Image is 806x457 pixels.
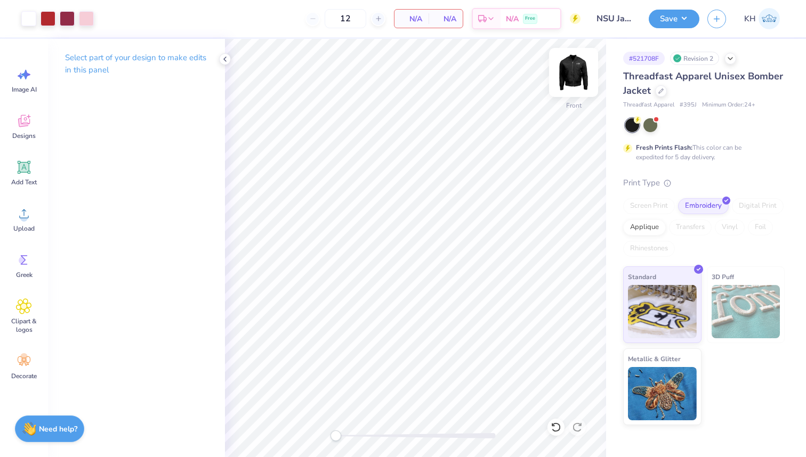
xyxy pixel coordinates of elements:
span: Free [525,15,535,22]
div: Transfers [669,219,712,235]
span: Standard [628,271,656,282]
img: Kaiya Hertzog [759,8,780,29]
span: Image AI [12,85,37,94]
span: Threadfast Apparel Unisex Bomber Jacket [623,70,783,97]
div: Digital Print [732,198,784,214]
span: Designs [12,132,36,140]
div: Applique [623,219,666,235]
div: Revision 2 [670,52,719,65]
div: Vinyl [715,219,745,235]
span: Greek [16,271,33,279]
div: Rhinestones [623,241,675,257]
img: 3D Puff [712,285,780,338]
div: Screen Print [623,198,675,214]
div: Embroidery [678,198,729,214]
span: N/A [506,13,519,25]
span: Upload [13,224,35,233]
span: Threadfast Apparel [623,101,674,110]
input: – – [325,9,366,28]
div: This color can be expedited for 5 day delivery. [636,143,767,162]
div: Print Type [623,177,785,189]
button: Save [649,10,699,28]
div: Foil [748,219,773,235]
div: Accessibility label [331,430,341,441]
span: Metallic & Glitter [628,353,681,364]
span: N/A [435,13,456,25]
span: # 395J [680,101,697,110]
img: Metallic & Glitter [628,367,697,420]
span: KH [744,13,756,25]
strong: Need help? [39,424,77,434]
input: Untitled Design [589,8,641,29]
span: Minimum Order: 24 + [702,101,755,110]
span: Clipart & logos [6,317,42,334]
a: KH [739,8,785,29]
span: 3D Puff [712,271,734,282]
span: Add Text [11,178,37,186]
span: N/A [401,13,422,25]
p: Select part of your design to make edits in this panel [65,52,208,76]
div: # 521708F [623,52,665,65]
img: Standard [628,285,697,338]
img: Front [552,51,595,94]
div: Front [566,101,582,110]
strong: Fresh Prints Flash: [636,143,692,152]
span: Decorate [11,372,37,380]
